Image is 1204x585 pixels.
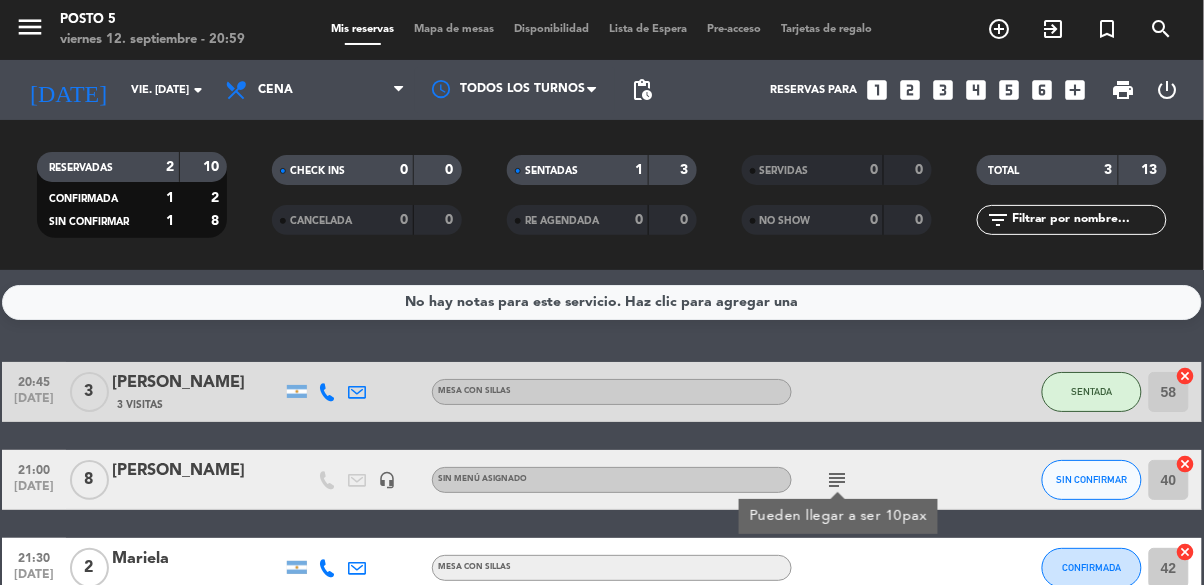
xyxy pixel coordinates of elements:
[15,68,121,112] i: [DATE]
[989,166,1020,176] span: TOTAL
[1176,454,1196,474] i: cancel
[1063,562,1122,573] span: CONFIRMADA
[186,78,210,102] i: arrow_drop_down
[600,24,698,35] span: Lista de Espera
[988,17,1012,41] i: add_circle_outline
[680,213,692,227] strong: 0
[70,372,109,412] span: 3
[750,506,928,527] div: Pueden llegar a ser 10pax
[1176,366,1196,386] i: cancel
[1057,474,1128,485] span: SIN CONFIRMAR
[290,166,345,176] span: CHECK INS
[897,77,923,103] i: looks_two
[70,460,109,500] span: 8
[290,216,352,226] span: CANCELADA
[1155,78,1179,102] i: power_settings_new
[322,24,405,35] span: Mis reservas
[446,213,458,227] strong: 0
[258,83,293,97] span: Cena
[112,458,282,484] div: [PERSON_NAME]
[117,397,163,413] span: 3 Visitas
[698,24,772,35] span: Pre-acceso
[760,166,809,176] span: SERVIDAS
[1096,17,1120,41] i: turned_in_not
[864,77,890,103] i: looks_one
[211,214,223,228] strong: 8
[870,213,878,227] strong: 0
[400,213,408,227] strong: 0
[378,471,396,489] i: headset_mic
[112,546,282,572] div: Mariela
[438,387,511,395] span: MESA CON SILLAS
[1029,77,1055,103] i: looks_6
[203,160,223,174] strong: 10
[930,77,956,103] i: looks_3
[987,208,1011,232] i: filter_list
[525,166,578,176] span: SENTADAS
[166,160,174,174] strong: 2
[1176,542,1196,562] i: cancel
[211,191,223,205] strong: 2
[505,24,600,35] span: Disponibilidad
[996,77,1022,103] i: looks_5
[15,12,45,49] button: menu
[1072,386,1113,397] span: SENTADA
[406,291,799,314] div: No hay notas para este servicio. Haz clic para agregar una
[635,213,643,227] strong: 0
[1105,163,1113,177] strong: 3
[915,213,927,227] strong: 0
[1146,60,1189,120] div: LOG OUT
[1042,17,1066,41] i: exit_to_app
[438,563,511,571] span: MESA CON SILLAS
[770,84,857,97] span: Reservas para
[166,214,174,228] strong: 1
[15,12,45,42] i: menu
[963,77,989,103] i: looks_4
[438,475,527,483] span: Sin menú asignado
[9,392,59,415] span: [DATE]
[630,78,654,102] span: pending_actions
[60,30,245,50] div: viernes 12. septiembre - 20:59
[870,163,878,177] strong: 0
[1042,372,1142,412] button: SENTADA
[1062,77,1088,103] i: add_box
[772,24,883,35] span: Tarjetas de regalo
[1042,460,1142,500] button: SIN CONFIRMAR
[9,480,59,503] span: [DATE]
[915,163,927,177] strong: 0
[49,163,113,173] span: RESERVADAS
[680,163,692,177] strong: 3
[49,194,118,204] span: CONFIRMADA
[760,216,811,226] span: NO SHOW
[525,216,599,226] span: RE AGENDADA
[405,24,505,35] span: Mapa de mesas
[446,163,458,177] strong: 0
[112,370,282,396] div: [PERSON_NAME]
[9,369,59,392] span: 20:45
[1011,209,1166,231] input: Filtrar por nombre...
[400,163,408,177] strong: 0
[635,163,643,177] strong: 1
[1112,78,1136,102] span: print
[1150,17,1174,41] i: search
[60,10,245,30] div: Posto 5
[825,468,849,492] i: subject
[9,545,59,568] span: 21:30
[1142,163,1162,177] strong: 13
[166,191,174,205] strong: 1
[9,457,59,480] span: 21:00
[49,217,129,227] span: SIN CONFIRMAR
